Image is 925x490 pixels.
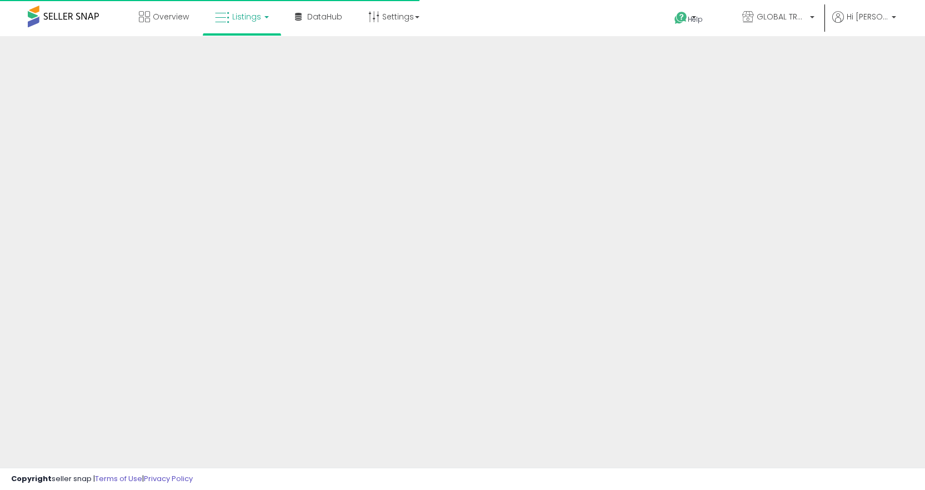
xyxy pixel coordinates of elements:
span: DataHub [307,11,342,22]
div: seller snap | | [11,474,193,484]
a: Privacy Policy [144,473,193,484]
span: Hi [PERSON_NAME] [847,11,888,22]
span: Overview [153,11,189,22]
strong: Copyright [11,473,52,484]
span: Listings [232,11,261,22]
a: Hi [PERSON_NAME] [832,11,896,36]
span: Help [688,14,703,24]
span: GLOBAL TRADE HUB LLC [757,11,807,22]
a: Terms of Use [95,473,142,484]
a: Help [666,3,724,36]
i: Get Help [674,11,688,25]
